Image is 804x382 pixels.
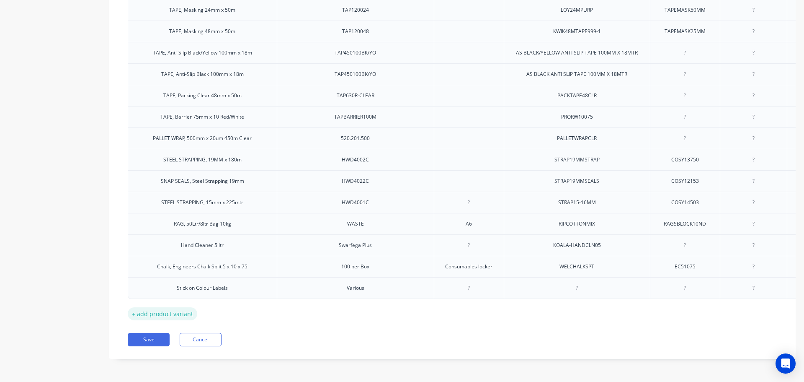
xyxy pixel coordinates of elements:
div: STRAP15-16MM [551,197,603,208]
div: TAPE, Barrier 75mm x 10 Red/White [154,112,251,122]
div: COSY14503 [664,197,706,208]
div: PALLETWRAPCLR [550,133,603,144]
div: HWD4022C [335,176,376,187]
div: Chalk, Engineers Chalk Split 5 x 10 x 75 [150,261,254,272]
div: STRAP19MMSTRAP [548,154,606,165]
div: PRORW10075 [554,112,600,122]
div: RIPCOTTONMIX [552,218,602,229]
div: COSY13750 [664,154,706,165]
div: TAP630R-CLEAR [330,90,381,101]
div: STEEL STRAPPING, 19MM x 180m [157,154,248,165]
div: TAPE, Masking 48mm x 50m [162,26,242,37]
div: RAGSBLOCK10ND [657,218,713,229]
div: TAPE, Anti-Slip Black/Yellow 100mm x 18m [146,47,259,58]
div: COSY12153 [664,176,706,187]
div: HWD4001C [335,197,376,208]
div: Various [335,283,376,294]
div: 100 per Box [335,261,376,272]
div: Consumables locker [438,261,499,272]
div: Open Intercom Messenger [776,353,796,374]
div: TAP450100BK/YO [328,69,383,80]
div: EC51075 [664,261,706,272]
div: AS BLACK/YELLOW ANTI SLIP TAPE 100MM X 18MTR [509,47,644,58]
div: TAPEMASK50MM [658,5,712,16]
div: TAP120024 [335,5,376,16]
div: SNAP SEALS, Steel Strapping 19mm [154,176,251,187]
div: + add product variant [128,307,197,320]
div: STEEL STRAPPING, 15mm x 225mtr [155,197,250,208]
div: TAPE, Anti-Slip Black 100mm x 18m [155,69,250,80]
div: Hand Cleaner 5 ltr [174,240,230,251]
button: Cancel [180,333,222,346]
div: PALLET WRAP, 500mm x 20um 450m Clear [146,133,258,144]
div: AS BLACK ANTI SLIP TAPE 100MM X 18MTR [520,69,634,80]
div: LOY24MPURP [554,5,600,16]
div: Swarfega Plus [332,240,379,251]
div: TAPEMASK25MM [658,26,712,37]
button: Save [128,333,170,346]
div: WELCHALKSPT [553,261,601,272]
div: 520.201.500 [334,133,376,144]
div: KOALA-HANDCLN05 [546,240,608,251]
div: RAG, 50Ltr/8ltr Bag 10kg [167,218,238,229]
div: TAPBARRIER100M [327,112,383,122]
div: WASTE [335,218,376,229]
div: Stick on Colour Labels [170,283,234,294]
div: STRAP19MMSEALS [548,176,606,187]
div: KWIK48MTAPE999-1 [546,26,608,37]
div: PACKTAPE48CLR [551,90,603,101]
div: TAPE, Masking 24mm x 50m [162,5,242,16]
div: HWD4002C [335,154,376,165]
div: TAP120048 [335,26,376,37]
div: TAP450100BK/YO [328,47,383,58]
div: TAPE, Packing Clear 48mm x 50m [157,90,248,101]
div: A6 [448,218,490,229]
